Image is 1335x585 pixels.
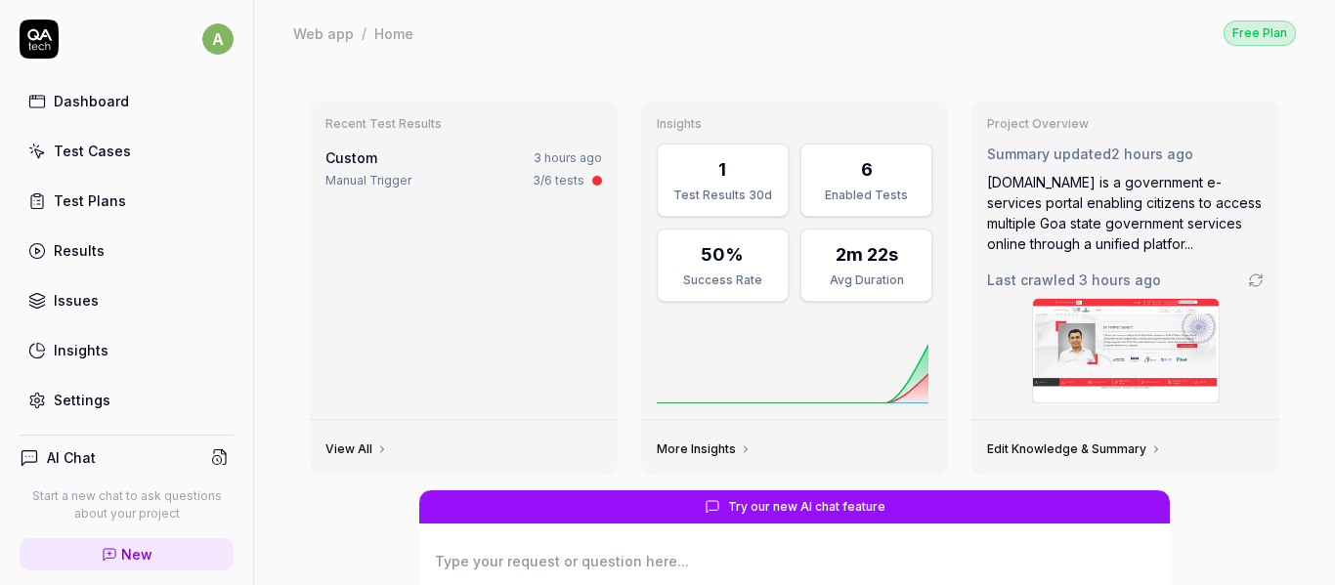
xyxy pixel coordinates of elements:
div: Dashboard [54,91,129,111]
a: Test Cases [20,132,234,170]
div: Test Plans [54,190,126,211]
div: 2m 22s [836,241,898,268]
div: Test Results 30d [669,187,776,204]
a: Custom3 hours agoManual Trigger3/6 tests [322,144,606,193]
div: Manual Trigger [325,172,411,189]
a: View All [325,441,388,457]
span: Custom [325,149,377,166]
a: New [20,538,234,570]
h3: Insights [657,116,933,132]
div: 3/6 tests [533,172,584,189]
span: Try our new AI chat feature [728,498,885,516]
h4: AI Chat [47,447,96,468]
a: Test Plans [20,182,234,220]
div: Free Plan [1224,21,1296,46]
span: Summary updated [987,146,1111,162]
a: Dashboard [20,82,234,120]
time: 3 hours ago [1079,272,1161,288]
h3: Project Overview [987,116,1264,132]
span: Last crawled [987,270,1161,290]
div: [DOMAIN_NAME] is a government e-services portal enabling citizens to access multiple Goa state go... [987,172,1264,254]
div: Settings [54,390,110,410]
div: 50% [701,241,744,268]
span: a [202,23,234,55]
p: Start a new chat to ask questions about your project [20,487,234,522]
div: Success Rate [669,272,776,289]
span: New [121,544,152,564]
div: Issues [54,290,99,311]
div: Web app [293,23,354,43]
a: Settings [20,381,234,419]
div: Results [54,240,105,261]
div: Home [374,23,413,43]
button: a [202,20,234,59]
div: Enabled Tests [813,187,920,204]
a: Insights [20,331,234,369]
div: 6 [861,156,873,183]
button: Free Plan [1224,20,1296,46]
div: Insights [54,340,108,360]
div: 1 [718,156,726,183]
div: / [362,23,366,43]
div: Test Cases [54,141,131,161]
a: More Insights [657,441,752,457]
a: Results [20,231,234,270]
h3: Recent Test Results [325,116,602,132]
time: 2 hours ago [1111,146,1193,162]
a: Go to crawling settings [1248,272,1264,288]
a: Edit Knowledge & Summary [987,441,1162,457]
img: Screenshot [1033,299,1219,402]
time: 3 hours ago [534,150,602,165]
a: Issues [20,281,234,319]
div: Avg Duration [813,272,920,289]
